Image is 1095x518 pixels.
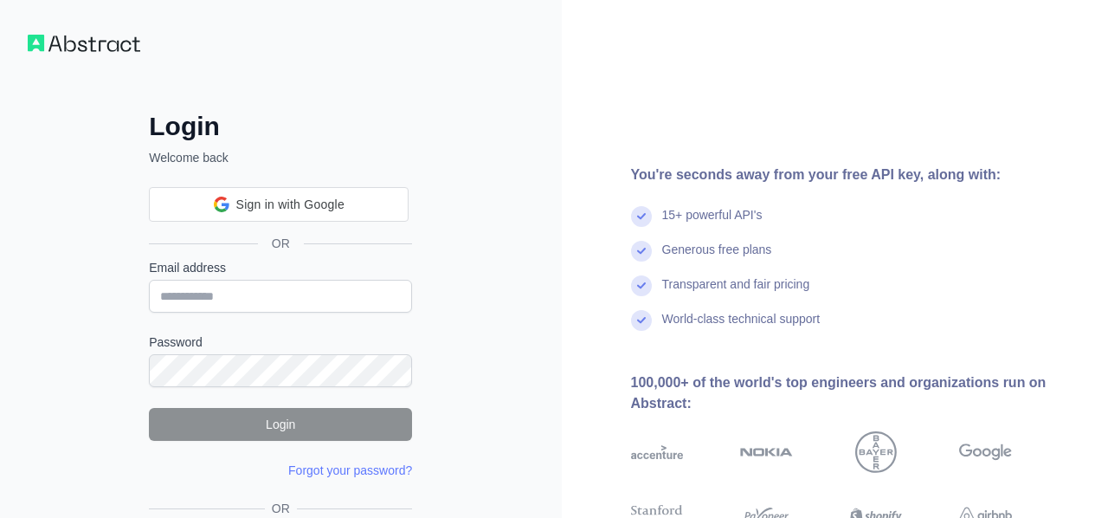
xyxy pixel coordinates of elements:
[631,372,1068,414] div: 100,000+ of the world's top engineers and organizations run on Abstract:
[855,431,897,473] img: bayer
[149,333,412,351] label: Password
[631,206,652,227] img: check mark
[631,310,652,331] img: check mark
[662,310,821,345] div: World-class technical support
[959,431,1012,473] img: google
[662,275,810,310] div: Transparent and fair pricing
[149,149,412,166] p: Welcome back
[740,431,793,473] img: nokia
[149,111,412,142] h2: Login
[149,187,409,222] div: Sign in with Google
[631,165,1068,185] div: You're seconds away from your free API key, along with:
[631,431,684,473] img: accenture
[28,35,140,52] img: Workflow
[236,196,345,214] span: Sign in with Google
[149,259,412,276] label: Email address
[662,241,772,275] div: Generous free plans
[149,408,412,441] button: Login
[631,275,652,296] img: check mark
[662,206,763,241] div: 15+ powerful API's
[288,463,412,477] a: Forgot your password?
[265,500,297,517] span: OR
[258,235,304,252] span: OR
[631,241,652,262] img: check mark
